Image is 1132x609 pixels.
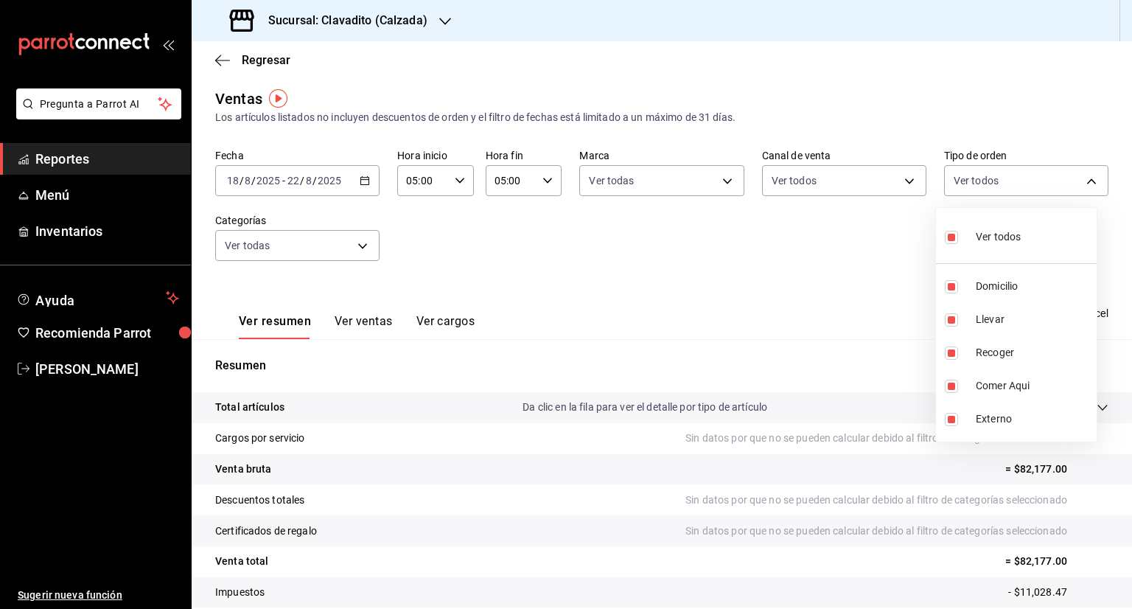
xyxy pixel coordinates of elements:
[976,229,1021,245] span: Ver todos
[976,411,1091,427] span: Externo
[976,378,1091,394] span: Comer Aqui
[976,279,1091,294] span: Domicilio
[269,89,287,108] img: Tooltip marker
[976,312,1091,327] span: Llevar
[976,345,1091,361] span: Recoger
